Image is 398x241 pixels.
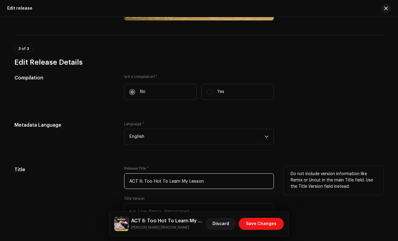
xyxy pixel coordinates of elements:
[124,173,274,189] input: e.g. My Great Song
[217,89,224,95] p: Yes
[124,166,149,171] label: Release Title
[131,217,203,224] h5: ACT II: Too Hot To Learn My Lesson
[14,74,115,82] h5: Compilation
[124,196,145,201] label: Title Version
[114,217,129,231] img: a9699058-21a5-4b47-800c-ddf1cd48fb9d
[239,218,284,230] button: Save Changes
[124,122,144,126] label: Language
[246,218,277,230] span: Save Changes
[205,218,236,230] button: Discard
[124,74,274,79] label: Is it a compilation?
[213,218,229,230] span: Discard
[14,166,115,173] h5: Title
[124,203,274,219] input: e.g. Live, Remix, Remastered
[131,224,203,230] small: ACT II: Too Hot To Learn My Lesson
[129,129,265,144] span: English
[291,171,376,190] p: Do not include version information like Remix or Uncut in the main Title field. Use the Title Ver...
[265,129,269,144] div: dropdown trigger
[14,122,115,129] h5: Metadata Language
[14,57,384,67] h3: Edit Release Details
[140,89,145,95] p: No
